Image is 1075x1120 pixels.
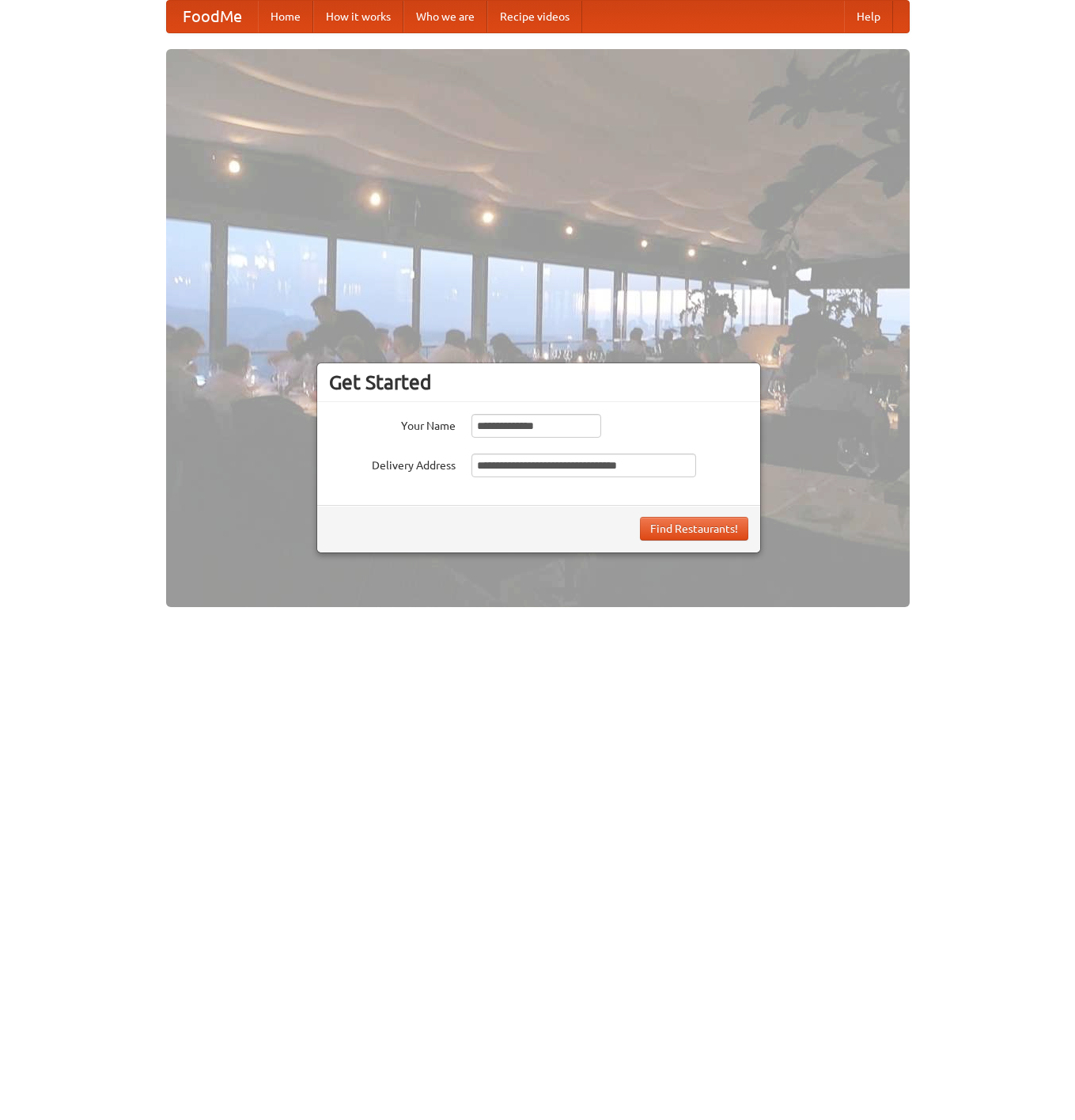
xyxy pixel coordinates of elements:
a: Home [258,1,313,32]
a: How it works [313,1,403,32]
a: Recipe videos [487,1,582,32]
h3: Get Started [329,370,748,394]
a: Help [844,1,893,32]
a: FoodMe [167,1,258,32]
label: Delivery Address [329,454,456,473]
label: Your Name [329,414,456,434]
button: Find Restaurants! [640,517,748,541]
a: Who we are [403,1,487,32]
